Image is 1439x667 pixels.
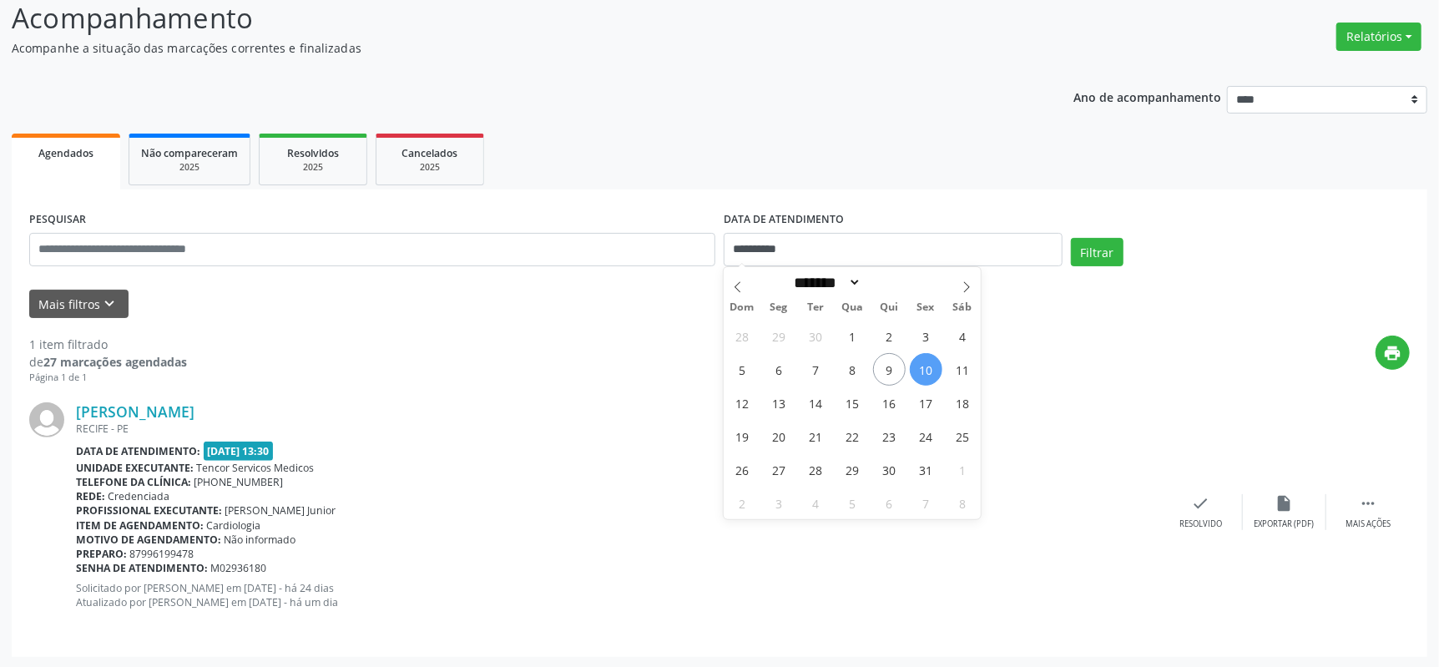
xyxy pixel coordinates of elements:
span: Seg [760,302,797,313]
span: Outubro 12, 2025 [726,387,759,419]
span: Outubro 18, 2025 [946,387,978,419]
b: Data de atendimento: [76,444,200,458]
span: Outubro 15, 2025 [836,387,869,419]
span: Outubro 7, 2025 [800,353,832,386]
i: check [1192,494,1210,513]
span: Não compareceram [141,146,238,160]
p: Solicitado por [PERSON_NAME] em [DATE] - há 24 dias Atualizado por [PERSON_NAME] em [DATE] - há u... [76,581,1159,609]
b: Motivo de agendamento: [76,533,221,547]
b: Unidade executante: [76,461,194,475]
div: 2025 [271,161,355,174]
span: Cancelados [402,146,458,160]
b: Preparo: [76,547,127,561]
div: de [29,353,187,371]
a: [PERSON_NAME] [76,402,194,421]
p: Ano de acompanhamento [1073,86,1221,107]
span: Ter [797,302,834,313]
div: 2025 [141,161,238,174]
span: Novembro 3, 2025 [763,487,795,519]
span: Novembro 1, 2025 [946,453,978,486]
span: 87996199478 [130,547,194,561]
div: 1 item filtrado [29,336,187,353]
b: Rede: [76,489,105,503]
span: Não informado [225,533,296,547]
div: RECIFE - PE [76,422,1159,436]
span: Dom [724,302,760,313]
i: keyboard_arrow_down [101,295,119,313]
span: Qui [871,302,907,313]
span: Outubro 10, 2025 [910,353,942,386]
strong: 27 marcações agendadas [43,354,187,370]
span: Agendados [38,146,93,160]
b: Profissional executante: [76,503,222,518]
input: Year [861,274,916,291]
button: Filtrar [1071,238,1123,266]
span: Outubro 22, 2025 [836,420,869,452]
span: Outubro 16, 2025 [873,387,906,419]
span: Outubro 20, 2025 [763,420,795,452]
b: Telefone da clínica: [76,475,191,489]
span: Setembro 30, 2025 [800,320,832,352]
span: Outubro 5, 2025 [726,353,759,386]
div: Mais ações [1346,518,1391,530]
span: Outubro 25, 2025 [946,420,978,452]
p: Acompanhe a situação das marcações correntes e finalizadas [12,39,1002,57]
span: Outubro 3, 2025 [910,320,942,352]
select: Month [788,274,861,291]
button: Mais filtroskeyboard_arrow_down [29,290,129,319]
span: Outubro 14, 2025 [800,387,832,419]
span: [DATE] 13:30 [204,442,274,461]
span: Novembro 2, 2025 [726,487,759,519]
span: Outubro 27, 2025 [763,453,795,486]
span: Outubro 28, 2025 [800,453,832,486]
span: Qua [834,302,871,313]
span: M02936180 [211,561,267,575]
span: Cardiologia [207,518,261,533]
button: print [1376,336,1410,370]
b: Senha de atendimento: [76,561,208,575]
span: Tencor Servicos Medicos [197,461,315,475]
span: Credenciada [109,489,170,503]
span: Outubro 6, 2025 [763,353,795,386]
span: Outubro 30, 2025 [873,453,906,486]
span: Outubro 17, 2025 [910,387,942,419]
span: Outubro 23, 2025 [873,420,906,452]
img: img [29,402,64,437]
span: Outubro 13, 2025 [763,387,795,419]
button: Relatórios [1336,23,1421,51]
span: Outubro 31, 2025 [910,453,942,486]
i: insert_drive_file [1275,494,1294,513]
span: Outubro 24, 2025 [910,420,942,452]
span: Outubro 8, 2025 [836,353,869,386]
span: Resolvidos [287,146,339,160]
span: Outubro 26, 2025 [726,453,759,486]
div: 2025 [388,161,472,174]
i: print [1384,344,1402,362]
span: Outubro 9, 2025 [873,353,906,386]
span: Novembro 8, 2025 [946,487,978,519]
span: Outubro 11, 2025 [946,353,978,386]
i:  [1359,494,1377,513]
label: DATA DE ATENDIMENTO [724,207,844,233]
span: Setembro 28, 2025 [726,320,759,352]
span: Outubro 29, 2025 [836,453,869,486]
span: Sex [907,302,944,313]
span: Outubro 2, 2025 [873,320,906,352]
span: Outubro 21, 2025 [800,420,832,452]
span: Outubro 19, 2025 [726,420,759,452]
span: Outubro 1, 2025 [836,320,869,352]
span: Novembro 4, 2025 [800,487,832,519]
span: [PHONE_NUMBER] [194,475,284,489]
span: Novembro 7, 2025 [910,487,942,519]
label: PESQUISAR [29,207,86,233]
div: Exportar (PDF) [1255,518,1315,530]
b: Item de agendamento: [76,518,204,533]
span: Novembro 6, 2025 [873,487,906,519]
span: [PERSON_NAME] Junior [225,503,336,518]
span: Novembro 5, 2025 [836,487,869,519]
span: Outubro 4, 2025 [946,320,978,352]
div: Página 1 de 1 [29,371,187,385]
span: Setembro 29, 2025 [763,320,795,352]
div: Resolvido [1179,518,1222,530]
span: Sáb [944,302,981,313]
